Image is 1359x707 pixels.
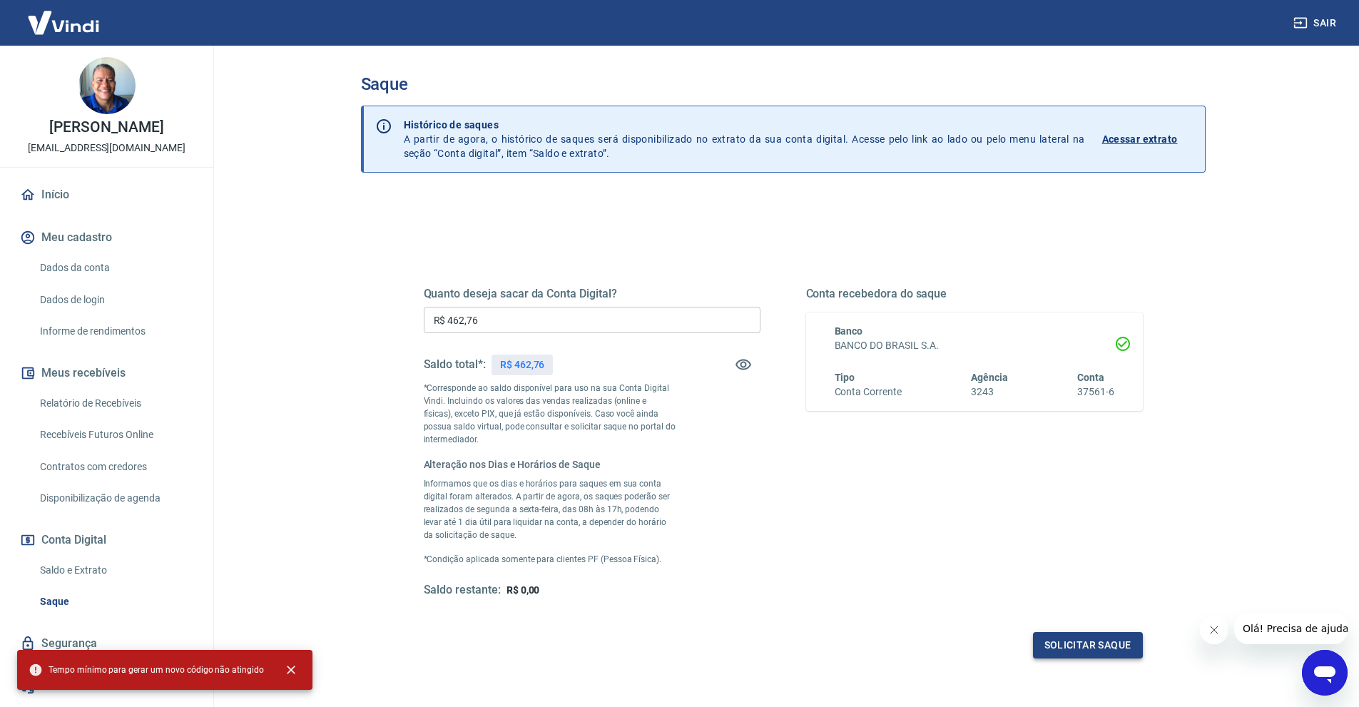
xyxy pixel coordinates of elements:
[34,285,196,315] a: Dados de login
[17,179,196,210] a: Início
[1077,372,1104,383] span: Conta
[34,317,196,346] a: Informe de rendimentos
[9,10,120,21] span: Olá! Precisa de ajuda?
[34,253,196,283] a: Dados da conta
[835,338,1114,353] h6: BANCO DO BRASIL S.A.
[17,222,196,253] button: Meu cadastro
[17,524,196,556] button: Conta Digital
[28,141,185,156] p: [EMAIL_ADDRESS][DOMAIN_NAME]
[17,1,110,44] img: Vindi
[78,57,136,114] img: 2991fe43-5189-4e88-8733-04ed711e1935.jpeg
[835,372,855,383] span: Tipo
[507,584,540,596] span: R$ 0,00
[1234,613,1348,644] iframe: Mensagem da empresa
[424,357,486,372] h5: Saldo total*:
[424,287,760,301] h5: Quanto deseja sacar da Conta Digital?
[1302,650,1348,696] iframe: Botão para abrir a janela de mensagens
[971,372,1008,383] span: Agência
[275,654,307,686] button: close
[806,287,1143,301] h5: Conta recebedora do saque
[34,556,196,585] a: Saldo e Extrato
[424,583,501,598] h5: Saldo restante:
[49,120,163,135] p: [PERSON_NAME]
[34,452,196,482] a: Contratos com credores
[17,357,196,389] button: Meus recebíveis
[404,118,1085,132] p: Histórico de saques
[34,587,196,616] a: Saque
[34,420,196,449] a: Recebíveis Futuros Online
[1200,616,1228,644] iframe: Fechar mensagem
[404,118,1085,161] p: A partir de agora, o histórico de saques será disponibilizado no extrato da sua conta digital. Ac...
[361,74,1206,94] h3: Saque
[835,325,863,337] span: Banco
[424,457,676,472] h6: Alteração nos Dias e Horários de Saque
[500,357,545,372] p: R$ 462,76
[17,628,196,659] a: Segurança
[971,385,1008,400] h6: 3243
[1102,132,1178,146] p: Acessar extrato
[34,389,196,418] a: Relatório de Recebíveis
[1033,632,1143,658] button: Solicitar saque
[835,385,902,400] h6: Conta Corrente
[1077,385,1114,400] h6: 37561-6
[1102,118,1193,161] a: Acessar extrato
[424,553,676,566] p: *Condição aplicada somente para clientes PF (Pessoa Física).
[34,484,196,513] a: Disponibilização de agenda
[424,382,676,446] p: *Corresponde ao saldo disponível para uso na sua Conta Digital Vindi. Incluindo os valores das ve...
[1291,10,1342,36] button: Sair
[29,663,264,677] span: Tempo mínimo para gerar um novo código não atingido
[424,477,676,541] p: Informamos que os dias e horários para saques em sua conta digital foram alterados. A partir de a...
